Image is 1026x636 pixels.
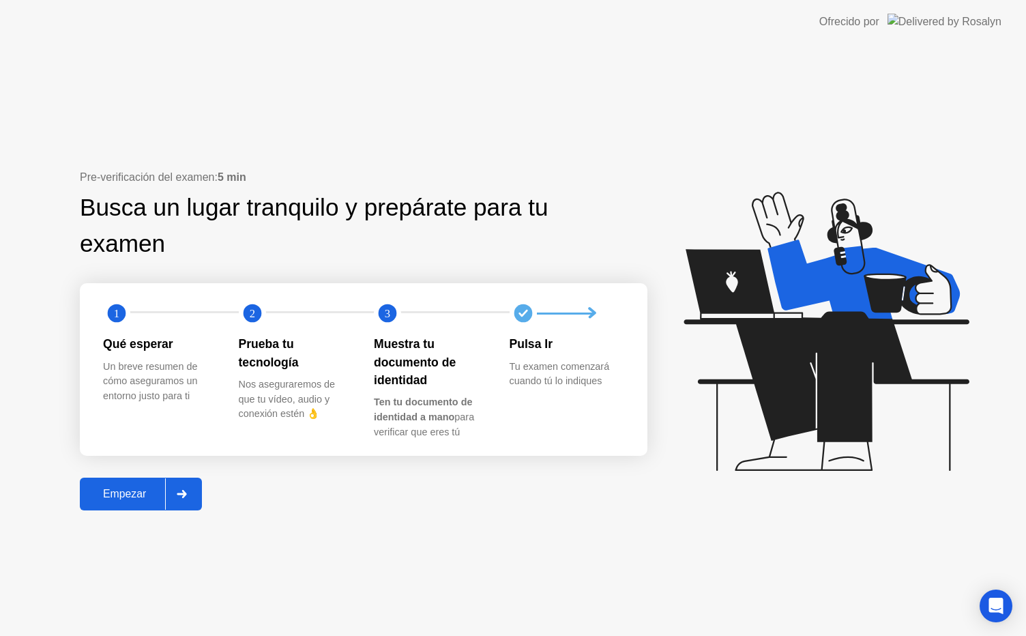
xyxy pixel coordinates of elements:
div: Pulsa Ir [510,335,624,353]
b: 5 min [218,171,246,183]
b: Ten tu documento de identidad a mano [374,396,472,422]
div: Busca un lugar tranquilo y prepárate para tu examen [80,190,561,262]
div: Empezar [84,488,165,500]
img: Delivered by Rosalyn [888,14,1001,29]
div: Open Intercom Messenger [980,590,1012,622]
button: Empezar [80,478,202,510]
div: Nos aseguraremos de que tu vídeo, audio y conexión estén 👌 [239,377,353,422]
text: 2 [249,307,254,320]
div: Un breve resumen de cómo aseguramos un entorno justo para ti [103,360,217,404]
div: Tu examen comenzará cuando tú lo indiques [510,360,624,389]
div: Muestra tu documento de identidad [374,335,488,389]
div: para verificar que eres tú [374,395,488,439]
div: Qué esperar [103,335,217,353]
text: 1 [114,307,119,320]
div: Prueba tu tecnología [239,335,353,371]
div: Pre-verificación del examen: [80,169,647,186]
div: Ofrecido por [819,14,879,30]
text: 3 [385,307,390,320]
